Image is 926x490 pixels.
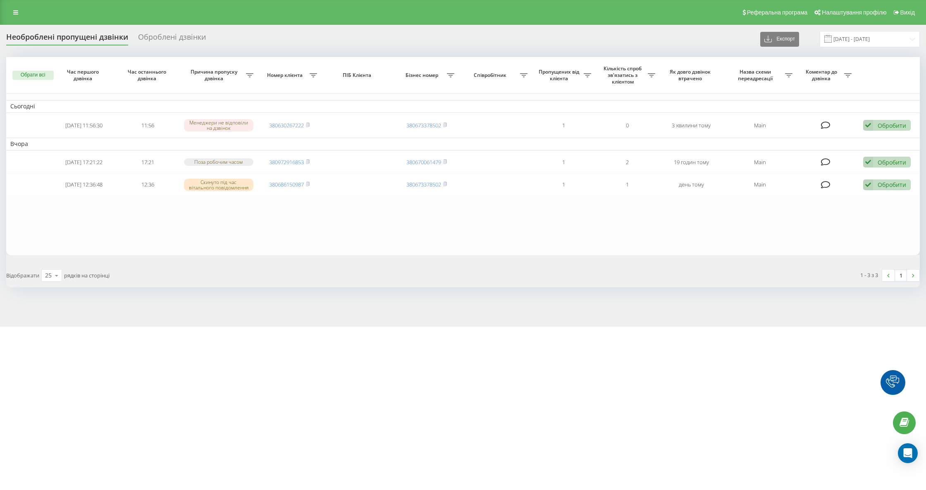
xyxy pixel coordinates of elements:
span: Реферальна програма [747,9,808,16]
span: Час першого дзвінка [59,69,109,81]
div: Обробити [878,181,906,189]
td: 1 [595,174,659,196]
div: Оброблені дзвінки [138,33,206,45]
td: Сьогодні [6,100,920,112]
div: Менеджери не відповіли на дзвінок [184,119,253,131]
span: Вихід [900,9,915,16]
td: 0 [595,115,659,136]
span: ПІБ Клієнта [329,72,387,79]
span: Відображати [6,272,39,279]
td: 19 годин тому [659,152,723,172]
span: Коментар до дзвінка [801,69,845,81]
a: 380673378502 [406,122,441,129]
a: 380673378502 [406,181,441,188]
div: Скинуто під час вітального повідомлення [184,179,253,191]
div: Обробити [878,158,906,166]
button: Обрати всі [12,71,54,80]
td: [DATE] 12:36:48 [52,174,116,196]
td: [DATE] 17:21:22 [52,152,116,172]
span: Налаштування профілю [822,9,886,16]
td: Main [723,174,797,196]
a: 1 [895,270,907,281]
div: 25 [45,271,52,280]
a: 380686150987 [269,181,304,188]
td: 1 [532,115,596,136]
td: 1 [532,152,596,172]
td: Вчора [6,138,920,150]
td: 3 хвилини тому [659,115,723,136]
span: Бізнес номер [399,72,447,79]
span: Назва схеми переадресації [728,69,785,81]
div: Open Intercom Messenger [898,443,918,463]
td: Main [723,152,797,172]
span: Пропущених від клієнта [536,69,584,81]
button: Експорт [760,32,799,47]
td: Main [723,115,797,136]
td: 2 [595,152,659,172]
div: Обробити [878,122,906,129]
td: 11:56 [116,115,180,136]
span: Причина пропуску дзвінка [184,69,246,81]
td: 1 [532,174,596,196]
span: Як довго дзвінок втрачено [666,69,716,81]
td: день тому [659,174,723,196]
span: Час останнього дзвінка [123,69,173,81]
span: Кількість спроб зв'язатись з клієнтом [599,65,648,85]
a: 380630267222 [269,122,304,129]
td: [DATE] 11:56:30 [52,115,116,136]
span: рядків на сторінці [64,272,110,279]
a: 380972916853 [269,158,304,166]
td: 12:36 [116,174,180,196]
span: Номер клієнта [262,72,310,79]
div: Поза робочим часом [184,158,253,165]
div: 1 - 3 з 3 [860,271,878,279]
td: 17:21 [116,152,180,172]
a: 380670061479 [406,158,441,166]
span: Співробітник [463,72,520,79]
div: Необроблені пропущені дзвінки [6,33,128,45]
